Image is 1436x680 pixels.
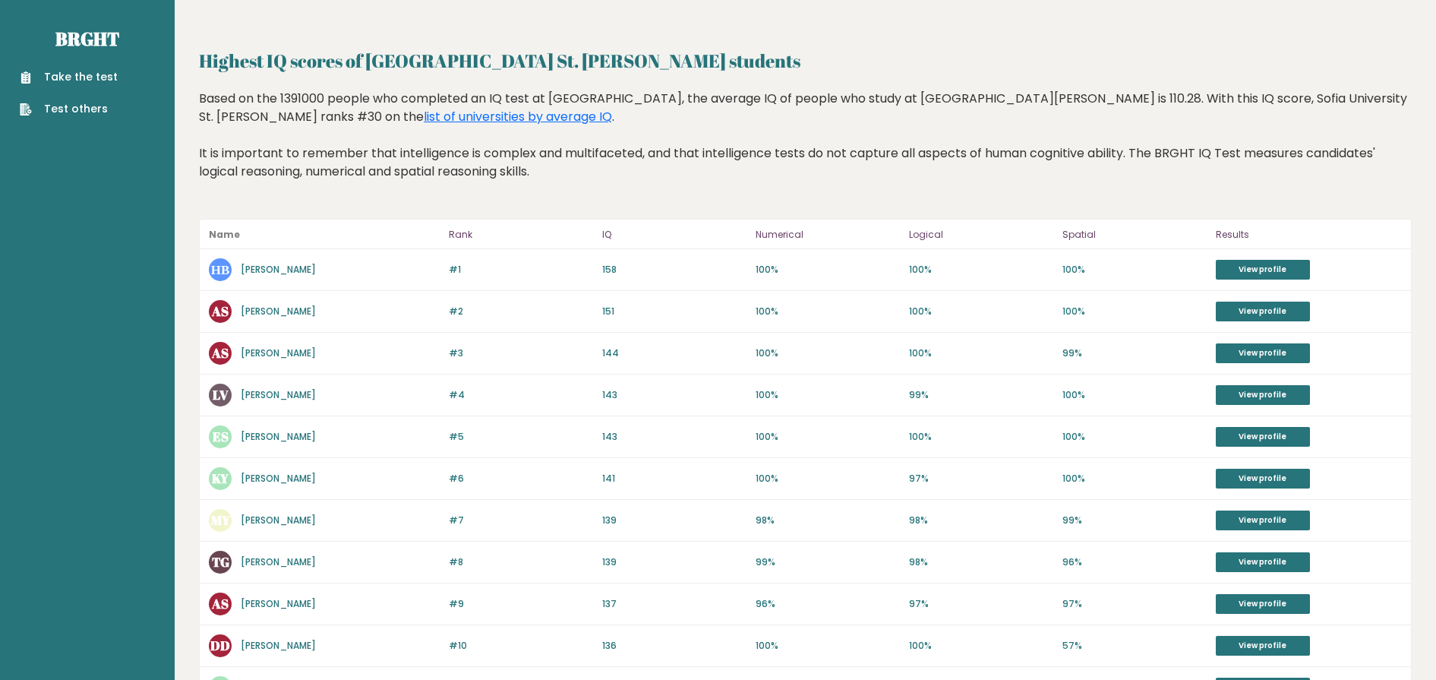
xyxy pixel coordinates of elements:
p: Numerical [756,226,900,244]
p: #3 [449,346,593,360]
p: Rank [449,226,593,244]
a: [PERSON_NAME] [241,639,316,652]
p: 100% [909,430,1053,444]
p: 100% [1062,472,1207,485]
p: #10 [449,639,593,653]
p: 100% [909,346,1053,360]
text: DD [210,637,230,654]
p: 100% [909,639,1053,653]
p: 139 [602,555,746,569]
a: [PERSON_NAME] [241,388,316,401]
p: 99% [1062,514,1207,527]
p: #7 [449,514,593,527]
text: KY [212,470,229,487]
text: TG [212,553,229,571]
p: 100% [909,263,1053,277]
a: View profile [1216,343,1310,363]
a: View profile [1216,385,1310,405]
p: 99% [909,388,1053,402]
p: 97% [1062,597,1207,611]
p: 137 [602,597,746,611]
p: 97% [909,472,1053,485]
a: View profile [1216,260,1310,280]
text: MY [211,511,231,529]
p: 100% [756,388,900,402]
p: 99% [1062,346,1207,360]
a: View profile [1216,302,1310,321]
p: 143 [602,388,746,402]
p: 139 [602,514,746,527]
p: 100% [1062,430,1207,444]
a: View profile [1216,469,1310,489]
a: [PERSON_NAME] [241,430,316,443]
p: #4 [449,388,593,402]
p: 141 [602,472,746,485]
p: 144 [602,346,746,360]
p: 100% [1062,305,1207,318]
p: 158 [602,263,746,277]
text: AS [211,595,229,612]
p: 100% [1062,263,1207,277]
text: LV [213,386,229,403]
p: Spatial [1062,226,1207,244]
a: Brght [55,27,119,51]
p: 136 [602,639,746,653]
p: 143 [602,430,746,444]
p: #9 [449,597,593,611]
a: View profile [1216,552,1310,572]
a: [PERSON_NAME] [241,555,316,568]
p: 100% [756,639,900,653]
p: 98% [909,514,1053,527]
a: [PERSON_NAME] [241,346,316,359]
a: View profile [1216,511,1310,530]
p: IQ [602,226,746,244]
text: НВ [211,261,229,278]
p: 98% [909,555,1053,569]
text: AS [211,302,229,320]
a: [PERSON_NAME] [241,597,316,610]
a: View profile [1216,636,1310,656]
p: 100% [756,430,900,444]
p: #5 [449,430,593,444]
p: 100% [756,263,900,277]
text: ES [213,428,229,445]
p: 57% [1062,639,1207,653]
p: #8 [449,555,593,569]
a: Test others [20,101,118,117]
p: 100% [909,305,1053,318]
a: [PERSON_NAME] [241,305,316,318]
div: Based on the 1391000 people who completed an IQ test at [GEOGRAPHIC_DATA], the average IQ of peop... [199,90,1412,204]
p: 100% [756,346,900,360]
p: 100% [756,305,900,318]
a: [PERSON_NAME] [241,472,316,485]
p: Logical [909,226,1053,244]
p: 96% [1062,555,1207,569]
p: 96% [756,597,900,611]
b: Name [209,228,240,241]
p: 151 [602,305,746,318]
a: View profile [1216,427,1310,447]
p: #1 [449,263,593,277]
text: AS [211,344,229,362]
p: Results [1216,226,1402,244]
a: [PERSON_NAME] [241,263,316,276]
p: 97% [909,597,1053,611]
h2: Highest IQ scores of [GEOGRAPHIC_DATA] St. [PERSON_NAME] students [199,47,1412,74]
a: [PERSON_NAME] [241,514,316,527]
p: #2 [449,305,593,318]
p: 98% [756,514,900,527]
a: Take the test [20,69,118,85]
p: #6 [449,472,593,485]
a: View profile [1216,594,1310,614]
p: 99% [756,555,900,569]
p: 100% [756,472,900,485]
a: list of universities by average IQ [424,108,612,125]
p: 100% [1062,388,1207,402]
